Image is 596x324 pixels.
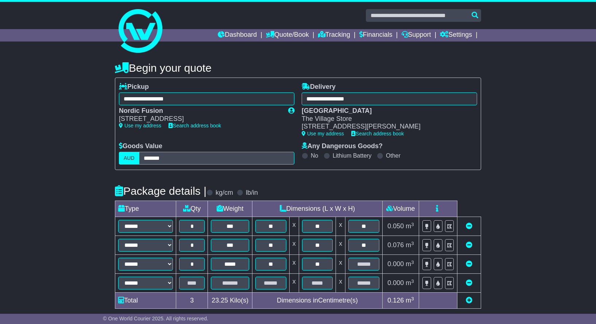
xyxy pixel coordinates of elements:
[176,293,208,309] td: 3
[406,241,414,249] span: m
[466,297,472,304] a: Add new item
[382,201,419,217] td: Volume
[336,217,345,236] td: x
[289,274,299,293] td: x
[387,241,404,249] span: 0.076
[302,107,470,115] div: [GEOGRAPHIC_DATA]
[119,123,161,129] a: Use my address
[119,142,162,150] label: Goods Value
[440,29,472,42] a: Settings
[406,260,414,268] span: m
[289,236,299,255] td: x
[466,222,472,230] a: Remove this item
[336,236,345,255] td: x
[333,152,372,159] label: Lithium Battery
[466,279,472,287] a: Remove this item
[402,29,431,42] a: Support
[318,29,350,42] a: Tracking
[411,278,414,284] sup: 3
[411,260,414,265] sup: 3
[336,255,345,274] td: x
[359,29,392,42] a: Financials
[289,217,299,236] td: x
[302,115,470,123] div: The Village Store
[351,131,404,137] a: Search address book
[246,189,258,197] label: lb/in
[212,297,228,304] span: 23.25
[302,83,336,91] label: Delivery
[387,260,404,268] span: 0.000
[115,62,481,74] h4: Begin your quote
[218,29,257,42] a: Dashboard
[302,123,470,131] div: [STREET_ADDRESS][PERSON_NAME]
[302,142,383,150] label: Any Dangerous Goods?
[115,293,176,309] td: Total
[386,152,400,159] label: Other
[387,297,404,304] span: 0.126
[208,201,252,217] td: Weight
[252,201,383,217] td: Dimensions (L x W x H)
[119,107,281,115] div: Nordic Fusion
[406,279,414,287] span: m
[411,222,414,227] sup: 3
[311,152,318,159] label: No
[208,293,252,309] td: Kilo(s)
[119,152,139,165] label: AUD
[411,296,414,301] sup: 3
[406,222,414,230] span: m
[115,201,176,217] td: Type
[119,115,281,123] div: [STREET_ADDRESS]
[119,83,149,91] label: Pickup
[336,274,345,293] td: x
[387,222,404,230] span: 0.050
[252,293,383,309] td: Dimensions in Centimetre(s)
[115,185,206,197] h4: Package details |
[466,260,472,268] a: Remove this item
[289,255,299,274] td: x
[216,189,233,197] label: kg/cm
[176,201,208,217] td: Qty
[406,297,414,304] span: m
[466,241,472,249] a: Remove this item
[266,29,309,42] a: Quote/Book
[387,279,404,287] span: 0.000
[103,316,208,321] span: © One World Courier 2025. All rights reserved.
[302,131,344,137] a: Use my address
[411,241,414,246] sup: 3
[169,123,221,129] a: Search address book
